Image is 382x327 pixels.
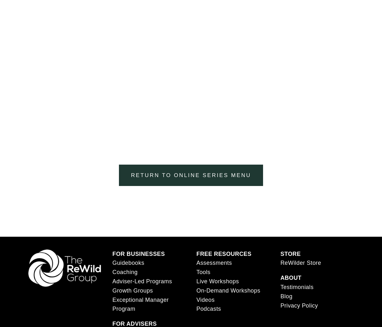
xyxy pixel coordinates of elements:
strong: ABOUT [280,275,301,281]
a: Growth Groups [113,286,153,295]
a: On-Demand Workshops [196,286,260,295]
a: Adviser-Led Programs [113,277,172,286]
a: Coaching [113,268,138,277]
a: Assessments [196,258,232,268]
a: FREE RESOURCES [196,249,252,259]
a: Videos [196,295,215,305]
strong: FOR ADVISERS [113,321,157,327]
strong: FREE RESOURCES [196,251,252,257]
a: FOR BUSINESSES [113,249,165,259]
a: Tools [196,268,210,277]
a: Live Workshops [196,277,239,286]
strong: STORE [280,251,301,257]
a: STORE [280,249,301,259]
a: Podcasts [196,304,221,314]
a: ReWilder Store [280,258,321,268]
a: Privacy Policy [280,301,318,310]
a: Testimonials [280,283,313,292]
a: Guidebooks [113,258,144,268]
span: Growth Groups [113,287,153,294]
a: Exceptional Manager Program [113,295,186,314]
a: Return to Online Series menu [119,165,263,186]
a: ABOUT [280,273,301,283]
span: Exceptional Manager Program [113,297,169,312]
strong: FOR BUSINESSES [113,251,165,257]
a: Blog [280,292,292,301]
